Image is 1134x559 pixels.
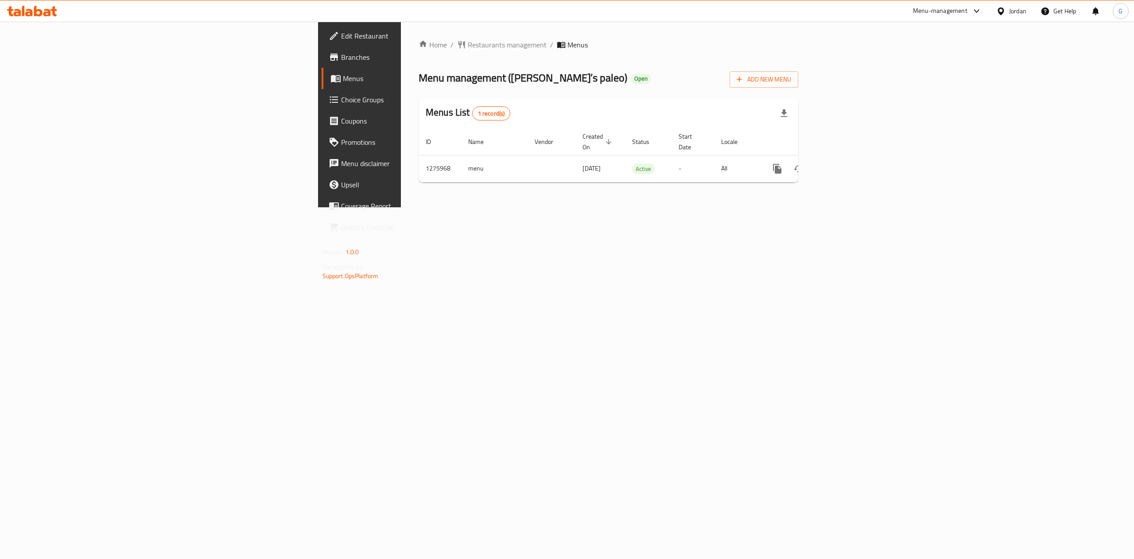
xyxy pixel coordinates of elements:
[322,217,508,238] a: Grocery Checklist
[322,47,508,68] a: Branches
[767,158,788,179] button: more
[583,163,601,174] span: [DATE]
[322,110,508,132] a: Coupons
[419,39,798,50] nav: breadcrumb
[322,174,508,195] a: Upsell
[322,153,508,174] a: Menu disclaimer
[913,6,967,16] div: Menu-management
[341,201,501,211] span: Coverage Report
[631,75,651,82] span: Open
[322,89,508,110] a: Choice Groups
[322,270,379,282] a: Support.OpsPlatform
[472,106,511,120] div: Total records count
[426,106,510,120] h2: Menus List
[760,128,859,155] th: Actions
[730,71,798,88] button: Add New Menu
[714,155,760,182] td: All
[341,94,501,105] span: Choice Groups
[341,222,501,233] span: Grocery Checklist
[679,131,703,152] span: Start Date
[632,136,661,147] span: Status
[341,158,501,169] span: Menu disclaimer
[737,74,791,85] span: Add New Menu
[672,155,714,182] td: -
[632,164,655,174] span: Active
[346,246,359,258] span: 1.0.0
[632,163,655,174] div: Active
[343,73,501,84] span: Menus
[631,74,651,84] div: Open
[1118,6,1122,16] span: G
[583,131,614,152] span: Created On
[322,25,508,47] a: Edit Restaurant
[426,136,443,147] span: ID
[322,68,508,89] a: Menus
[468,136,495,147] span: Name
[341,31,501,41] span: Edit Restaurant
[322,261,363,273] span: Get support on:
[773,103,795,124] div: Export file
[721,136,749,147] span: Locale
[322,246,344,258] span: Version:
[535,136,565,147] span: Vendor
[341,137,501,148] span: Promotions
[1009,6,1026,16] div: Jordan
[567,39,588,50] span: Menus
[341,116,501,126] span: Coupons
[322,195,508,217] a: Coverage Report
[341,52,501,62] span: Branches
[473,109,510,118] span: 1 record(s)
[341,179,501,190] span: Upsell
[322,132,508,153] a: Promotions
[419,128,859,182] table: enhanced table
[419,68,627,88] span: Menu management ( [PERSON_NAME]’s paleo )
[788,158,809,179] button: Change Status
[550,39,553,50] li: /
